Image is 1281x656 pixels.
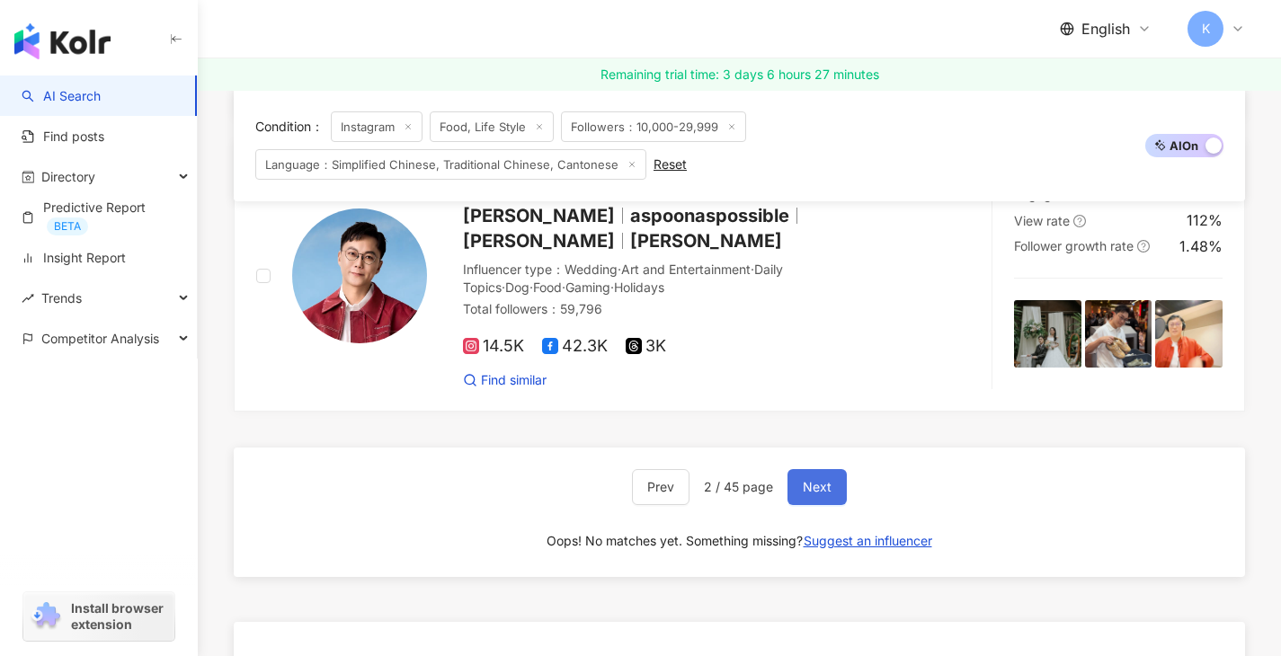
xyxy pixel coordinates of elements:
[804,534,932,548] span: Suggest an influencer
[1081,19,1130,39] span: English
[751,262,754,277] span: ·
[1137,240,1150,253] span: question-circle
[1202,19,1210,39] span: K
[626,337,666,356] span: 3K
[22,199,182,235] a: Predictive ReportBETA
[463,300,912,318] div: Total followers ： 59,796
[71,600,169,633] span: Install browser extension
[430,111,554,142] span: Food, Life Style
[331,111,423,142] span: Instagram
[1187,210,1223,230] div: 112%
[29,602,63,631] img: chrome extension
[614,279,664,295] span: Holidays
[533,279,562,295] span: Food
[23,592,174,641] a: chrome extensionInstall browser extension
[565,279,610,295] span: Gaming
[1014,300,1081,368] img: post-image
[803,527,933,555] button: Suggest an influencer
[787,469,847,505] button: Next
[654,157,687,172] div: Reset
[1014,213,1070,228] span: View rate
[22,249,126,267] a: Insight Report
[463,262,783,295] span: Daily Topics
[502,279,505,295] span: ·
[505,279,529,295] span: Dog
[41,278,82,318] span: Trends
[618,262,621,277] span: ·
[630,205,789,226] span: aspoonaspossible
[22,292,34,305] span: rise
[22,87,101,105] a: searchAI Search
[255,119,324,134] span: Condition ：
[632,469,689,505] button: Prev
[198,58,1281,91] a: Remaining trial time: 3 days 6 hours 27 minutes
[621,262,751,277] span: Art and Entertainment
[1014,238,1134,253] span: Follower growth rate
[1155,300,1223,368] img: post-image
[803,480,832,494] span: Next
[463,180,860,226] span: [PERSON_NAME] [PERSON_NAME]
[463,230,615,252] span: [PERSON_NAME]
[647,480,674,494] span: Prev
[547,532,803,550] div: Oops! No matches yet. Something missing?
[1179,236,1223,256] div: 1.48%
[1073,215,1086,227] span: question-circle
[463,371,547,389] a: Find similar
[561,111,746,142] span: Followers：10,000-29,999
[255,149,646,180] span: Language：Simplified Chinese, Traditional Chinese, Cantonese
[463,337,524,356] span: 14.5K
[41,318,159,359] span: Competitor Analysis
[562,279,565,295] span: ·
[565,262,618,277] span: Wedding
[234,141,1245,412] a: KOL Avatar988 DJ : [PERSON_NAME][PERSON_NAME] [PERSON_NAME]aspoonaspossible[PERSON_NAME][PERSON_N...
[22,128,104,146] a: Find posts
[704,480,773,494] span: 2 / 45 page
[610,279,614,295] span: ·
[463,261,912,296] div: Influencer type ：
[481,371,547,389] span: Find similar
[292,208,427,343] img: KOL Avatar
[529,279,533,295] span: ·
[1085,300,1152,368] img: post-image
[41,156,95,197] span: Directory
[630,230,782,252] span: [PERSON_NAME]
[14,23,111,59] img: logo
[542,337,608,356] span: 42.3K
